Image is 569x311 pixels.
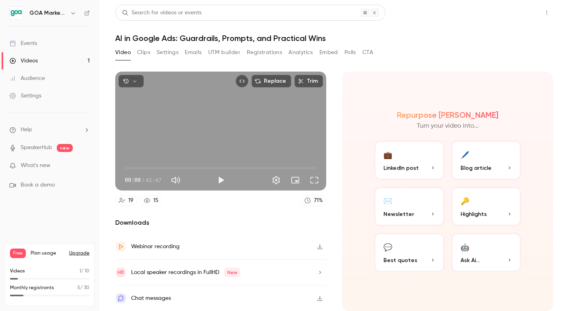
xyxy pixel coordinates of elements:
a: 71% [301,195,326,206]
div: 🤖 [461,241,469,253]
button: 💼LinkedIn post [374,140,445,180]
span: What's new [21,161,50,170]
div: Events [10,39,37,47]
div: Search for videos or events [122,9,201,17]
button: ✉️Newsletter [374,187,445,226]
div: 💬 [383,241,392,253]
span: Best quotes [383,256,417,264]
div: Local speaker recordings in FullHD [131,268,240,277]
div: 🖊️ [461,148,469,161]
button: Analytics [288,46,313,59]
button: Upgrade [69,250,89,257]
iframe: Noticeable Trigger [80,162,90,169]
span: 43:47 [145,176,161,184]
span: Ask Ai... [461,256,480,264]
button: Emails [185,46,201,59]
button: Embed [319,46,338,59]
a: SpeakerHub [21,144,52,152]
h6: GOA Marketing [29,9,67,17]
p: / 30 [77,284,89,292]
span: Blog article [461,164,492,172]
span: new [57,144,73,152]
button: Settings [268,172,284,188]
div: 19 [128,196,134,205]
p: / 10 [79,268,89,275]
span: New [224,268,240,277]
button: 🤖Ask Ai... [451,233,522,272]
img: GOA Marketing [10,7,23,19]
span: / [141,176,145,184]
button: Clips [137,46,150,59]
span: 5 [77,286,80,290]
button: Video [115,46,131,59]
button: Replace [252,75,291,87]
button: CTA [362,46,373,59]
button: 🖊️Blog article [451,140,522,180]
button: Settings [157,46,178,59]
button: Turn on miniplayer [287,172,303,188]
div: Videos [10,57,38,65]
h2: Repurpose [PERSON_NAME] [397,110,498,120]
div: 71 % [314,196,323,205]
div: Audience [10,74,45,82]
button: Embed video [236,75,248,87]
div: 🔑 [461,194,469,207]
button: Mute [168,172,184,188]
div: Webinar recording [131,242,180,251]
span: 1 [79,269,81,274]
h1: AI in Google Ads: Guardrails, Prompts, and Practical Wins [115,33,553,43]
button: Full screen [306,172,322,188]
h2: Downloads [115,218,326,227]
a: 15 [140,195,162,206]
button: Polls [344,46,356,59]
div: 00:00 [125,176,161,184]
div: ✉️ [383,194,392,207]
button: Registrations [247,46,282,59]
span: LinkedIn post [383,164,419,172]
button: Share [503,5,534,21]
a: 19 [115,195,137,206]
p: Videos [10,268,25,275]
span: Highlights [461,210,487,218]
span: Help [21,126,32,134]
div: 15 [153,196,159,205]
p: Turn your video into... [417,121,479,131]
div: Chat messages [131,294,171,303]
div: 💼 [383,148,392,161]
span: Book a demo [21,181,55,189]
button: Trim [294,75,323,87]
span: Plan usage [31,250,64,257]
span: Newsletter [383,210,414,218]
button: Play [213,172,229,188]
button: Top Bar Actions [540,6,553,19]
li: help-dropdown-opener [10,126,90,134]
span: Free [10,249,26,258]
p: Monthly registrants [10,284,54,292]
span: 00:00 [125,176,141,184]
div: Settings [10,92,41,100]
button: 🔑Highlights [451,187,522,226]
button: 💬Best quotes [374,233,445,272]
button: UTM builder [208,46,240,59]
